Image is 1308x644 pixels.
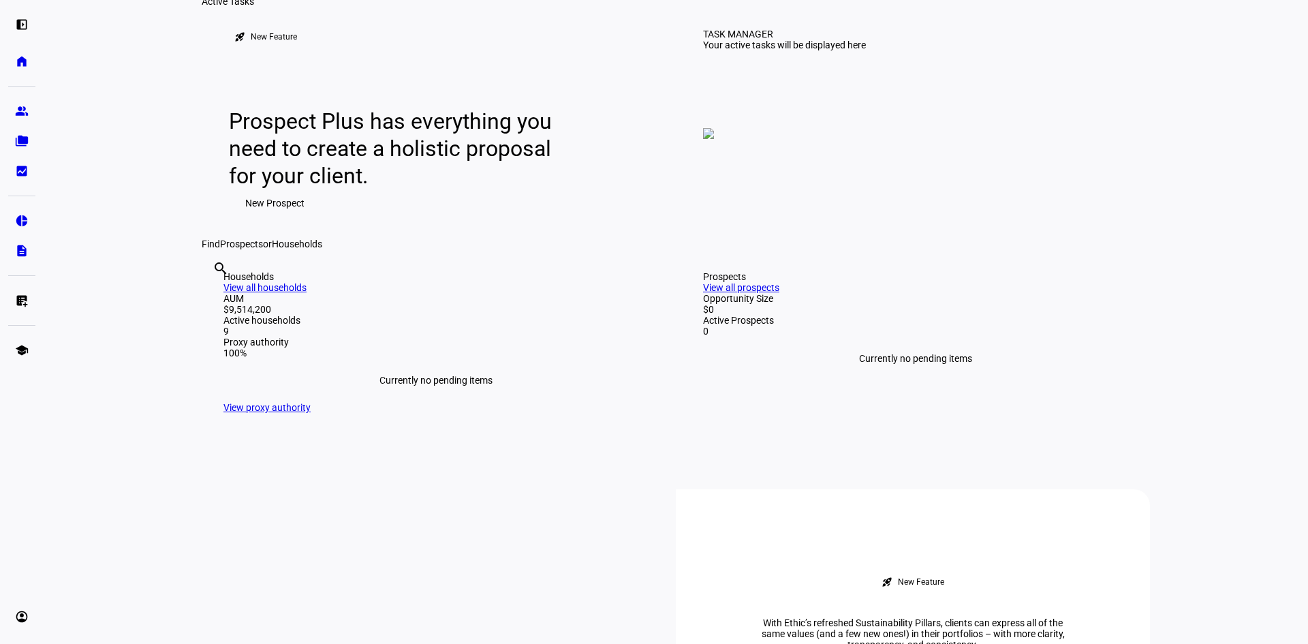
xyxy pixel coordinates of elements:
a: folder_copy [8,127,35,155]
div: 100% [223,348,649,358]
div: New Feature [251,31,297,42]
mat-icon: rocket_launch [882,577,892,587]
span: New Prospect [245,189,305,217]
eth-mat-symbol: list_alt_add [15,294,29,307]
eth-mat-symbol: bid_landscape [15,164,29,178]
a: home [8,48,35,75]
div: New Feature [898,577,944,587]
span: Prospects [220,239,263,249]
div: 9 [223,326,649,337]
a: pie_chart [8,207,35,234]
eth-mat-symbol: folder_copy [15,134,29,148]
eth-mat-symbol: description [15,244,29,258]
eth-mat-symbol: left_panel_open [15,18,29,31]
div: TASK MANAGER [703,29,773,40]
img: empty-tasks.png [703,128,714,139]
a: bid_landscape [8,157,35,185]
a: View all households [223,282,307,293]
div: Find or [202,239,1150,249]
div: Proxy authority [223,337,649,348]
eth-mat-symbol: group [15,104,29,118]
a: View proxy authority [223,402,311,413]
a: description [8,237,35,264]
div: Currently no pending items [223,358,649,402]
div: Your active tasks will be displayed here [703,40,866,50]
eth-mat-symbol: account_circle [15,610,29,624]
div: AUM [223,293,649,304]
div: Prospect Plus has everything you need to create a holistic proposal for your client. [229,108,565,189]
a: View all prospects [703,282,779,293]
div: Prospects [703,271,1128,282]
button: New Prospect [229,189,321,217]
input: Enter name of prospect or household [213,279,215,295]
eth-mat-symbol: pie_chart [15,214,29,228]
div: $9,514,200 [223,304,649,315]
div: $0 [703,304,1128,315]
div: Active Prospects [703,315,1128,326]
eth-mat-symbol: school [15,343,29,357]
div: Opportunity Size [703,293,1128,304]
mat-icon: rocket_launch [234,31,245,42]
div: Currently no pending items [703,337,1128,380]
span: Households [272,239,322,249]
eth-mat-symbol: home [15,55,29,68]
div: Active households [223,315,649,326]
div: Households [223,271,649,282]
a: group [8,97,35,125]
div: 0 [703,326,1128,337]
mat-icon: search [213,260,229,277]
